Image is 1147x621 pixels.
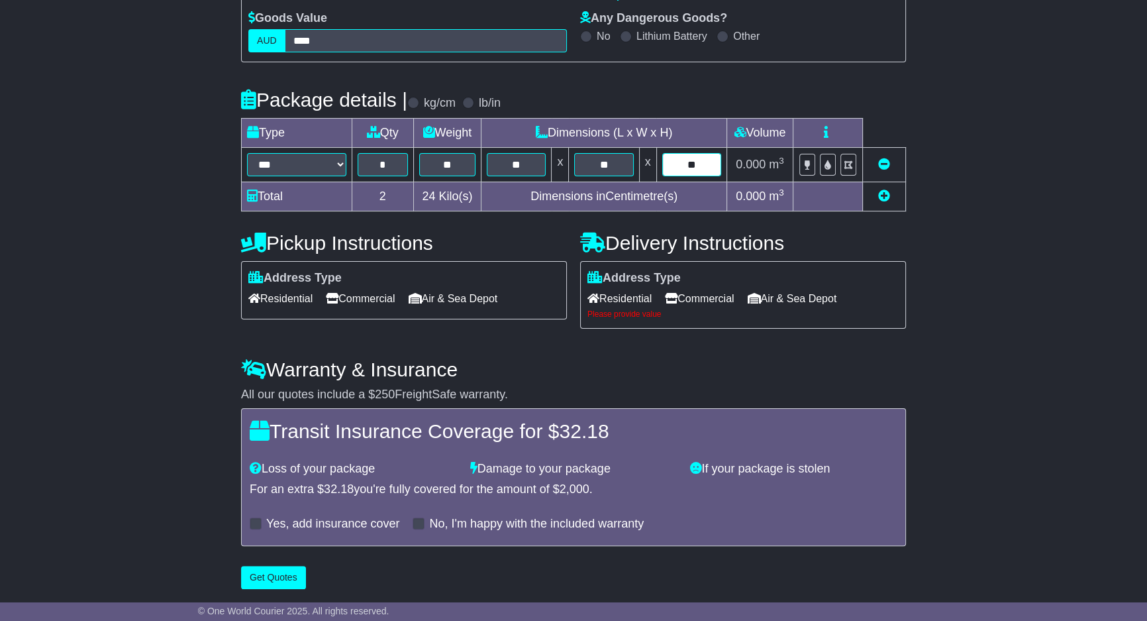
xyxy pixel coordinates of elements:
button: Get Quotes [241,566,306,589]
label: No, I'm happy with the included warranty [429,517,644,532]
span: 2,000 [560,482,589,496]
td: 2 [352,182,414,211]
div: All our quotes include a $ FreightSafe warranty. [241,388,906,402]
label: Address Type [587,271,681,286]
span: m [769,190,784,203]
h4: Delivery Instructions [580,232,906,254]
div: Loss of your package [243,462,464,477]
div: If your package is stolen [683,462,904,477]
span: 0.000 [736,158,766,171]
label: lb/in [479,96,501,111]
td: Weight [413,118,481,147]
sup: 3 [779,156,784,166]
h4: Warranty & Insurance [241,359,906,380]
label: Yes, add insurance cover [266,517,399,532]
span: 24 [422,190,435,203]
label: AUD [248,29,285,52]
td: Qty [352,118,414,147]
label: Any Dangerous Goods? [580,11,727,26]
td: Type [242,118,352,147]
td: x [552,147,569,182]
span: © One World Courier 2025. All rights reserved. [198,606,389,616]
div: Please provide value [587,310,899,319]
label: Other [733,30,760,42]
a: Remove this item [878,158,890,171]
td: Dimensions (L x W x H) [481,118,727,147]
span: Air & Sea Depot [748,288,837,309]
span: Commercial [665,288,734,309]
label: Lithium Battery [636,30,707,42]
td: Dimensions in Centimetre(s) [481,182,727,211]
span: Commercial [326,288,395,309]
td: Volume [726,118,793,147]
label: Address Type [248,271,342,286]
span: m [769,158,784,171]
td: Kilo(s) [413,182,481,211]
span: Air & Sea Depot [409,288,498,309]
div: Damage to your package [464,462,684,477]
span: Residential [587,288,652,309]
span: 250 [375,388,395,401]
label: Goods Value [248,11,327,26]
span: 0.000 [736,190,766,203]
td: Total [242,182,352,211]
h4: Pickup Instructions [241,232,567,254]
label: No [597,30,610,42]
a: Add new item [878,190,890,203]
span: Residential [248,288,313,309]
span: 32.18 [324,482,354,496]
td: x [639,147,656,182]
span: 32.18 [559,420,609,442]
label: kg/cm [424,96,456,111]
div: For an extra $ you're fully covered for the amount of $ . [250,482,897,497]
h4: Package details | [241,89,407,111]
h4: Transit Insurance Coverage for $ [250,420,897,442]
sup: 3 [779,188,784,198]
